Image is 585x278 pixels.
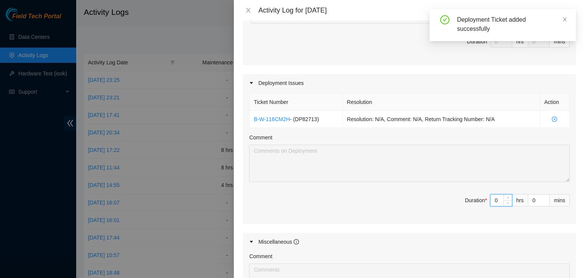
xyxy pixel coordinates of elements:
[503,200,512,206] span: Decrease Value
[290,116,319,122] span: - ( DP82713 )
[343,111,540,128] td: Resolution: N/A, Comment: N/A, Return Tracking Number: N/A
[245,7,251,13] span: close
[243,233,576,251] div: Miscellaneous info-circle
[258,6,576,14] div: Activity Log for [DATE]
[503,195,512,200] span: Increase Value
[544,117,565,122] span: close-circle
[465,196,487,205] div: Duration
[258,238,299,246] div: Miscellaneous
[562,17,567,22] span: close
[249,94,342,111] th: Ticket Number
[249,145,570,182] textarea: Comment
[249,133,272,142] label: Comment
[440,15,449,24] span: check-circle
[506,195,510,200] span: up
[243,74,576,92] div: Deployment Issues
[457,15,567,34] div: Deployment Ticket added successfully
[294,239,299,244] span: info-circle
[243,7,254,14] button: Close
[550,194,570,206] div: mins
[540,94,570,111] th: Action
[249,81,254,85] span: caret-right
[506,201,510,206] span: down
[512,194,528,206] div: hrs
[249,252,272,260] label: Comment
[249,240,254,244] span: caret-right
[254,116,290,122] a: B-W-116CM2H
[343,94,540,111] th: Resolution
